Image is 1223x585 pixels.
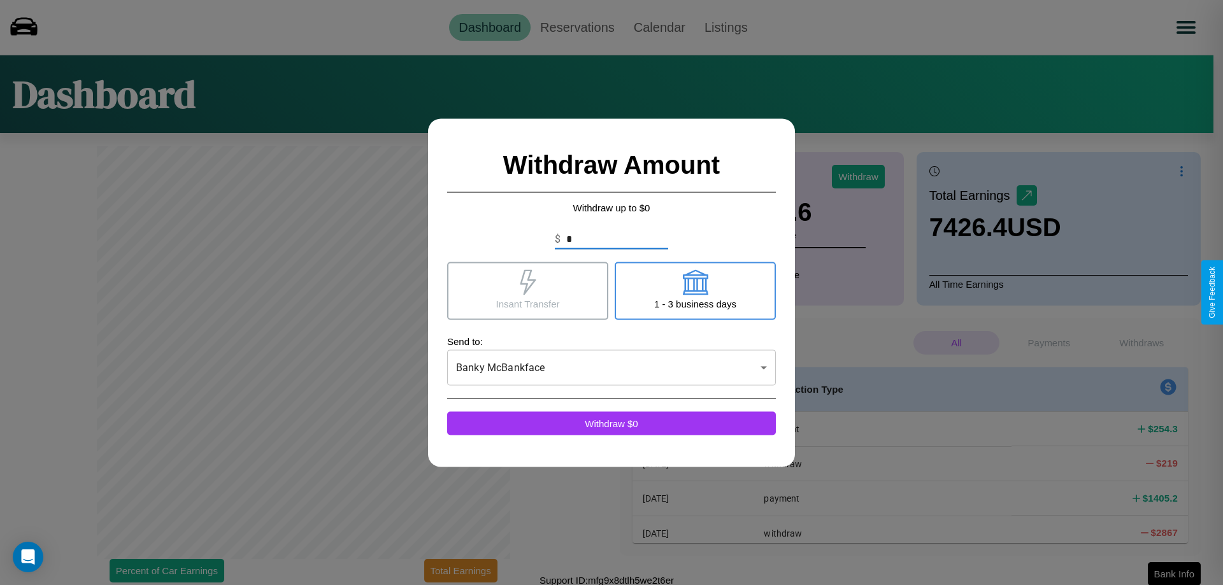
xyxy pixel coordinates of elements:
[447,332,776,349] p: Send to:
[447,199,776,216] p: Withdraw up to $ 0
[447,137,776,192] h2: Withdraw Amount
[555,231,561,246] p: $
[13,542,43,572] div: Open Intercom Messenger
[654,295,736,312] p: 1 - 3 business days
[447,349,776,385] div: Banky McBankface
[1208,267,1217,318] div: Give Feedback
[496,295,559,312] p: Insant Transfer
[447,411,776,435] button: Withdraw $0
